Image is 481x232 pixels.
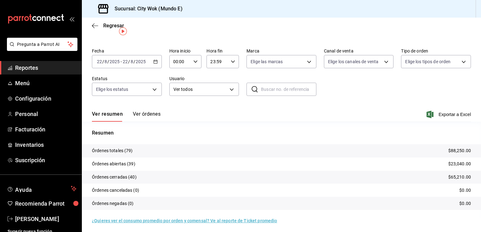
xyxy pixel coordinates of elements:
label: Hora fin [207,49,239,53]
span: Inventarios [15,141,76,149]
a: ¿Quieres ver el consumo promedio por orden y comensal? Ve al reporte de Ticket promedio [92,218,277,223]
h3: Sucursal: City Wok (Mundo E) [110,5,183,13]
span: Facturación [15,125,76,134]
p: Resumen [92,129,471,137]
span: Ver todos [173,86,228,93]
button: Pregunta a Parrot AI [7,38,77,51]
span: Elige los estatus [96,86,128,92]
button: open_drawer_menu [69,16,74,21]
p: Órdenes negadas (0) [92,200,134,207]
p: Órdenes abiertas (39) [92,161,135,167]
span: Pregunta a Parrot AI [17,41,68,48]
span: Suscripción [15,156,76,164]
p: Órdenes cerradas (40) [92,174,137,180]
span: Recomienda Parrot [15,199,76,208]
span: Elige las marcas [251,58,283,65]
label: Marca [246,49,316,53]
label: Estatus [92,76,162,81]
button: Ver resumen [92,111,123,122]
span: / [128,59,130,64]
button: Exportar a Excel [428,111,471,118]
span: Menú [15,79,76,87]
label: Canal de venta [324,49,394,53]
input: -- [130,59,133,64]
input: ---- [135,59,146,64]
span: Ayuda [15,185,68,192]
p: $0.00 [459,187,471,194]
span: Reportes [15,64,76,72]
input: Buscar no. de referencia [261,83,316,96]
span: / [102,59,104,64]
span: - [121,59,122,64]
span: / [133,59,135,64]
label: Fecha [92,49,162,53]
input: -- [122,59,128,64]
span: / [107,59,109,64]
button: Regresar [92,23,124,29]
label: Tipo de orden [401,49,471,53]
div: navigation tabs [92,111,161,122]
p: $0.00 [459,200,471,207]
p: Órdenes totales (79) [92,147,133,154]
input: -- [104,59,107,64]
input: -- [97,59,102,64]
p: $23,040.00 [448,161,471,167]
a: Pregunta a Parrot AI [4,46,77,52]
p: $65,210.00 [448,174,471,180]
span: Elige los canales de venta [328,58,378,65]
span: [PERSON_NAME] [15,215,76,223]
label: Hora inicio [169,49,202,53]
span: Regresar [103,23,124,29]
input: ---- [109,59,120,64]
img: Tooltip marker [119,27,127,35]
label: Usuario [169,76,239,81]
p: $88,250.00 [448,147,471,154]
span: Personal [15,110,76,118]
button: Ver órdenes [133,111,161,122]
span: Elige los tipos de orden [405,58,450,65]
span: Configuración [15,94,76,103]
p: Órdenes canceladas (0) [92,187,139,194]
